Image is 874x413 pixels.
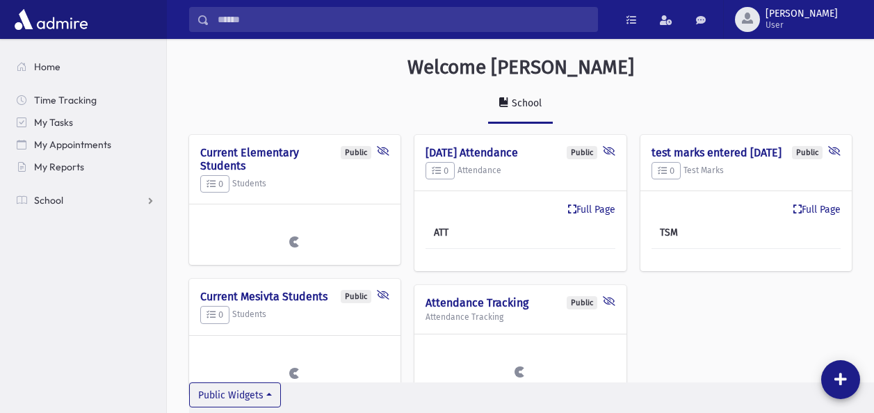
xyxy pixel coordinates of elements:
[34,194,63,206] span: School
[34,161,84,173] span: My Reports
[766,19,838,31] span: User
[200,306,389,324] h5: Students
[652,217,716,249] th: TSM
[6,111,166,133] a: My Tasks
[652,162,681,180] button: 0
[6,133,166,156] a: My Appointments
[34,60,60,73] span: Home
[432,165,448,176] span: 0
[652,146,841,159] h4: test marks entered [DATE]
[792,146,823,159] div: Public
[341,146,371,159] div: Public
[6,56,166,78] a: Home
[488,85,553,124] a: School
[200,306,229,324] button: 0
[207,309,223,320] span: 0
[34,94,97,106] span: Time Tracking
[509,97,542,109] div: School
[189,382,281,407] button: Public Widgets
[200,290,389,303] h4: Current Mesivta Students
[207,179,223,189] span: 0
[426,146,615,159] h4: [DATE] Attendance
[567,296,597,309] div: Public
[11,6,91,33] img: AdmirePro
[209,7,597,32] input: Search
[200,146,389,172] h4: Current Elementary Students
[200,175,229,193] button: 0
[6,189,166,211] a: School
[34,116,73,129] span: My Tasks
[426,162,455,180] button: 0
[6,156,166,178] a: My Reports
[426,296,615,309] h4: Attendance Tracking
[426,217,486,249] th: ATT
[568,202,615,217] a: Full Page
[34,138,111,151] span: My Appointments
[658,165,674,176] span: 0
[766,8,838,19] span: [PERSON_NAME]
[407,56,634,79] h3: Welcome [PERSON_NAME]
[567,146,597,159] div: Public
[652,162,841,180] h5: Test Marks
[200,175,389,193] h5: Students
[793,202,841,217] a: Full Page
[426,312,615,322] h5: Attendance Tracking
[426,162,615,180] h5: Attendance
[341,290,371,303] div: Public
[6,89,166,111] a: Time Tracking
